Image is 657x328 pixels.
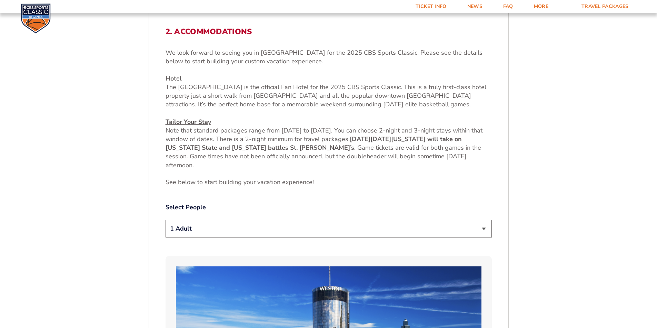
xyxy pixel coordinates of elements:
u: Hotel [166,74,182,83]
span: Note that standard packages range from [DATE] to [DATE]. You can choose 2-night and 3-night stays... [166,126,482,143]
span: The [GEOGRAPHIC_DATA] is the official Fan Hotel for the 2025 CBS Sports Classic. This is a truly ... [166,83,486,108]
h2: 2. Accommodations [166,27,492,36]
span: . Game tickets are valid for both games in the session. Game times have not been officially annou... [166,144,481,169]
label: Select People [166,203,492,212]
strong: [US_STATE] will take on [US_STATE] State and [US_STATE] battles St. [PERSON_NAME]’s [166,135,462,152]
img: CBS Sports Classic [21,3,51,33]
p: See below to start building your vacation e [166,178,492,187]
strong: [DATE][DATE] [350,135,391,143]
span: xperience! [286,178,314,186]
u: Tailor Your Stay [166,118,211,126]
p: We look forward to seeing you in [GEOGRAPHIC_DATA] for the 2025 CBS Sports Classic. Please see th... [166,49,492,66]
